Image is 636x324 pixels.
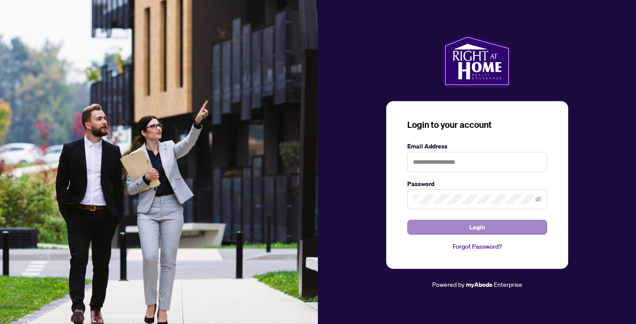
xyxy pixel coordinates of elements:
a: myAbode [466,280,493,289]
span: Login [469,220,485,234]
span: Enterprise [494,280,522,288]
h3: Login to your account [407,119,547,131]
label: Password [407,179,547,189]
span: Powered by [432,280,465,288]
label: Email Address [407,141,547,151]
a: Forgot Password? [407,242,547,251]
span: eye-invisible [535,196,542,202]
img: ma-logo [443,35,511,87]
button: Login [407,220,547,235]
